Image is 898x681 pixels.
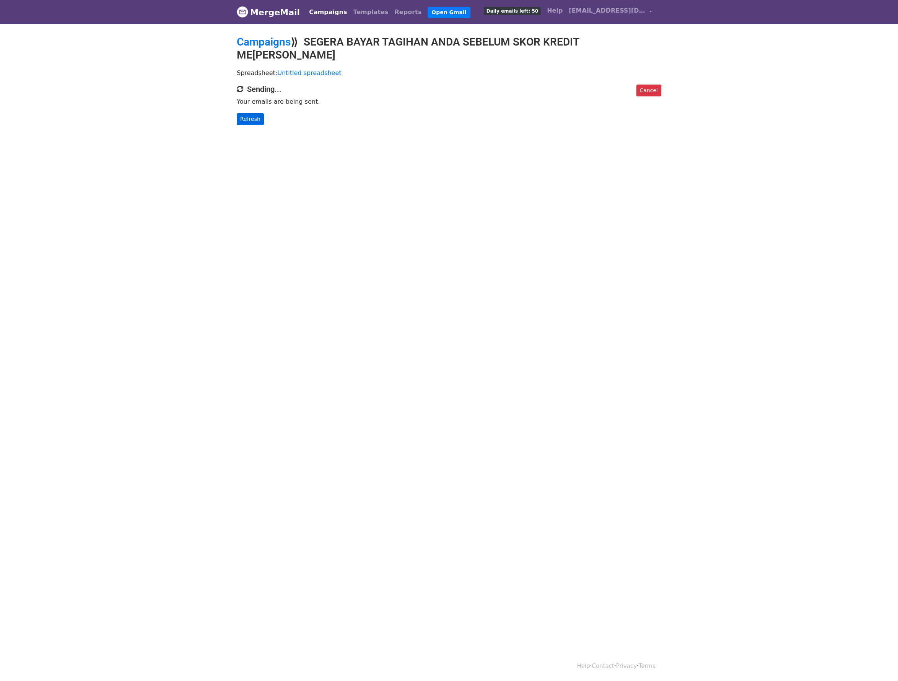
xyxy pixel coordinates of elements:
a: Untitled spreadsheet [277,69,341,77]
p: Spreadsheet: [237,69,661,77]
h2: ⟫ SEGERA BAYAR TAGIHAN ANDA SEBELUM SKOR KREDIT ME[PERSON_NAME] [237,36,661,61]
span: Daily emails left: 50 [484,7,541,15]
iframe: Chat Widget [860,644,898,681]
a: Daily emails left: 50 [481,3,544,18]
a: Reports [392,5,425,20]
a: Help [544,3,566,18]
a: Cancel [636,85,661,96]
a: Privacy [616,663,637,670]
a: [EMAIL_ADDRESS][DOMAIN_NAME] [566,3,655,21]
span: [EMAIL_ADDRESS][DOMAIN_NAME] [569,6,645,15]
a: Contact [592,663,614,670]
p: Your emails are being sent. [237,98,661,106]
img: MergeMail logo [237,6,248,18]
a: Templates [350,5,391,20]
a: Refresh [237,113,264,125]
a: Campaigns [237,36,291,48]
a: Terms [639,663,656,670]
a: MergeMail [237,4,300,20]
a: Open Gmail [428,7,470,18]
a: Help [577,663,590,670]
a: Campaigns [306,5,350,20]
h4: Sending... [237,85,661,94]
